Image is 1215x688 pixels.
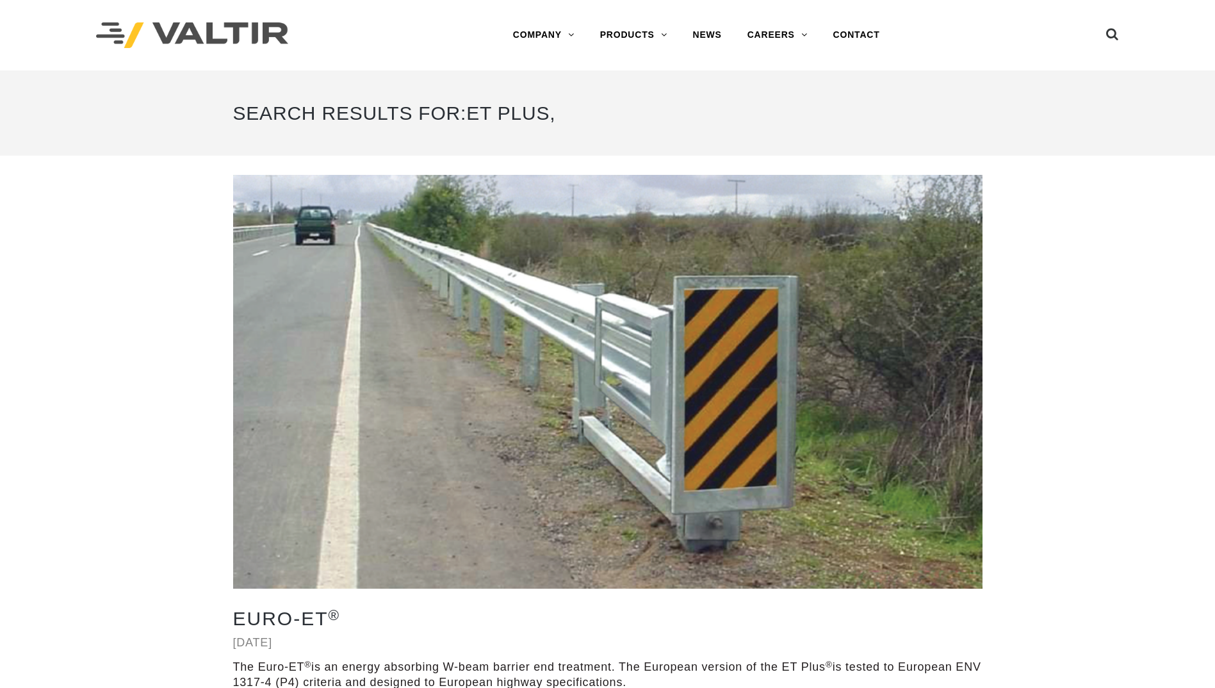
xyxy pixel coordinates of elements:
[820,22,893,48] a: CONTACT
[500,22,587,48] a: COMPANY
[329,607,341,623] sup: ®
[233,636,272,649] a: [DATE]
[735,22,820,48] a: CAREERS
[233,90,983,136] h1: Search Results for:
[587,22,680,48] a: PRODUCTS
[680,22,735,48] a: NEWS
[304,660,311,669] sup: ®
[826,660,833,669] sup: ®
[96,22,288,49] img: Valtir
[466,102,555,124] span: ET Plus,
[233,608,341,629] a: Euro-ET®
